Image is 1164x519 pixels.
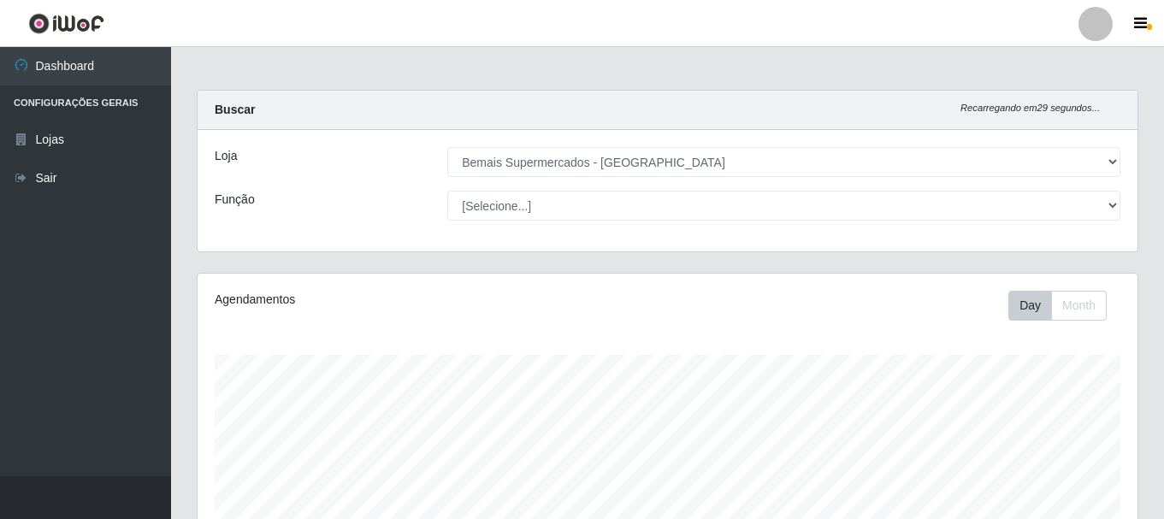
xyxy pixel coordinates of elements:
[215,103,255,116] strong: Buscar
[960,103,1100,113] i: Recarregando em 29 segundos...
[28,13,104,34] img: CoreUI Logo
[215,147,237,165] label: Loja
[215,191,255,209] label: Função
[1008,291,1052,321] button: Day
[215,291,577,309] div: Agendamentos
[1051,291,1107,321] button: Month
[1008,291,1107,321] div: First group
[1008,291,1120,321] div: Toolbar with button groups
